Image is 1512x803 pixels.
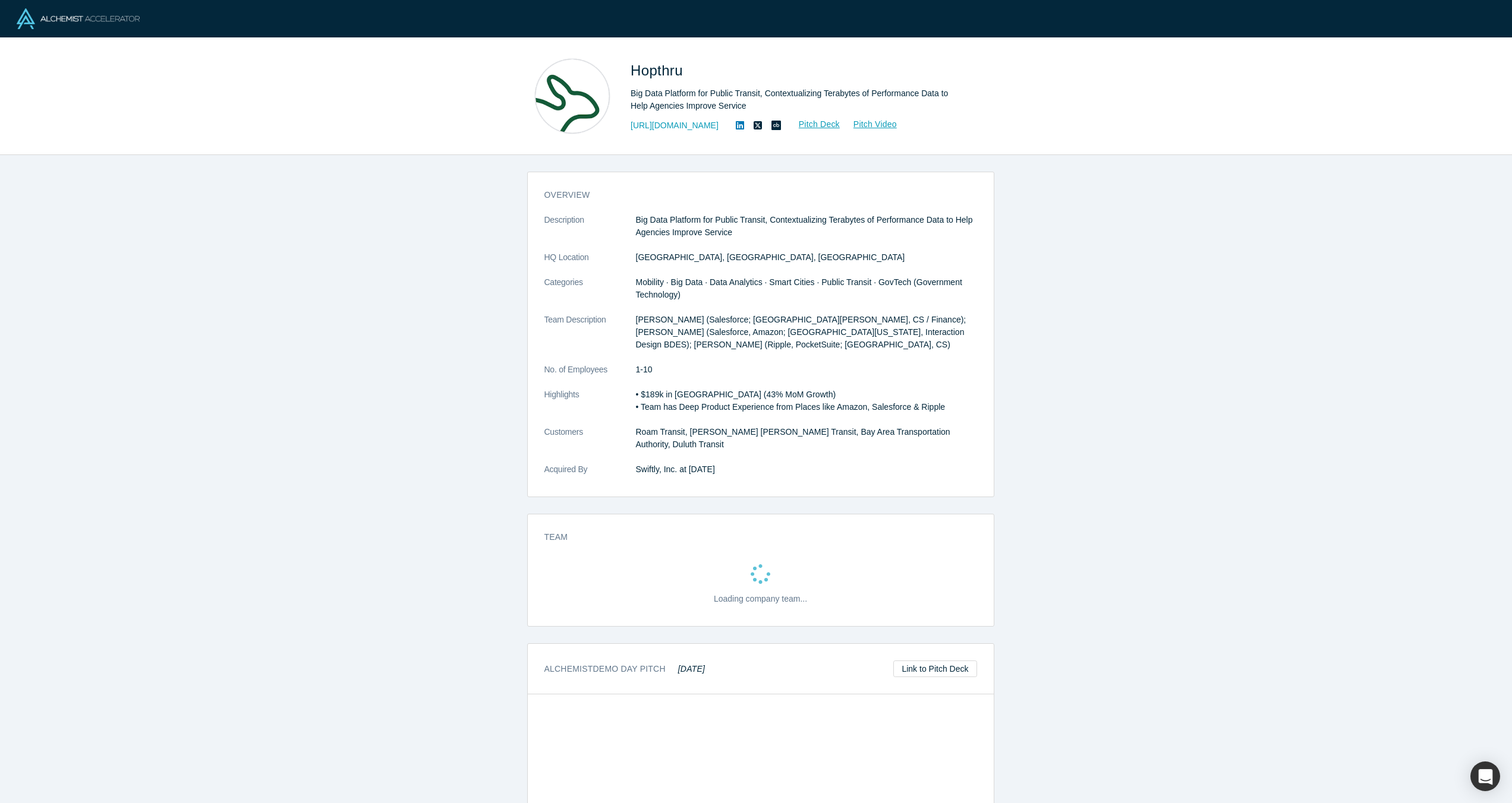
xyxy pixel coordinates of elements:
a: [URL][DOMAIN_NAME] [631,119,719,132]
p: Big Data Platform for Public Transit, Contextualizing Terabytes of Performance Data to Help Agenc... [636,214,977,239]
dt: HQ Location [544,251,636,276]
span: Hopthru [631,62,687,78]
p: Loading company team... [714,593,807,605]
dd: 1-10 [636,363,977,376]
div: Big Data Platform for Public Transit, Contextualizing Terabytes of Performance Data to Help Agenc... [631,87,963,112]
dd: [GEOGRAPHIC_DATA], [GEOGRAPHIC_DATA], [GEOGRAPHIC_DATA] [636,251,977,264]
p: [PERSON_NAME] (Salesforce; [GEOGRAPHIC_DATA][PERSON_NAME], CS / Finance); [PERSON_NAME] (Salesfor... [636,314,977,351]
dt: Team Description [544,314,636,363]
dt: Highlights [544,388,636,426]
h3: Team [544,531,960,543]
img: Alchemist Logo [17,8,140,29]
dd: Swiftly, Inc. at [DATE] [636,463,977,476]
em: [DATE] [678,664,705,674]
a: Pitch Deck [786,118,840,131]
a: Link to Pitch Deck [893,660,976,677]
span: Mobility · Big Data · Data Analytics · Smart Cities · Public Transit · GovTech (Government Techno... [636,277,962,299]
dt: Customers [544,426,636,463]
h3: Alchemist Demo Day Pitch [544,663,705,675]
dt: Description [544,214,636,251]
h3: overview [544,189,960,201]
dt: No. of Employees [544,363,636,388]
img: Hopthru's Logo [531,55,614,138]
dt: Acquired By [544,463,636,488]
p: • $189k in [GEOGRAPHIC_DATA] (43% MoM Growth) • Team has Deep Product Experience from Places like... [636,388,977,413]
dt: Categories [544,276,636,314]
a: Pitch Video [840,118,897,131]
dd: Roam Transit, [PERSON_NAME] [PERSON_NAME] Transit, Bay Area Transportation Authority, Duluth Transit [636,426,977,451]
